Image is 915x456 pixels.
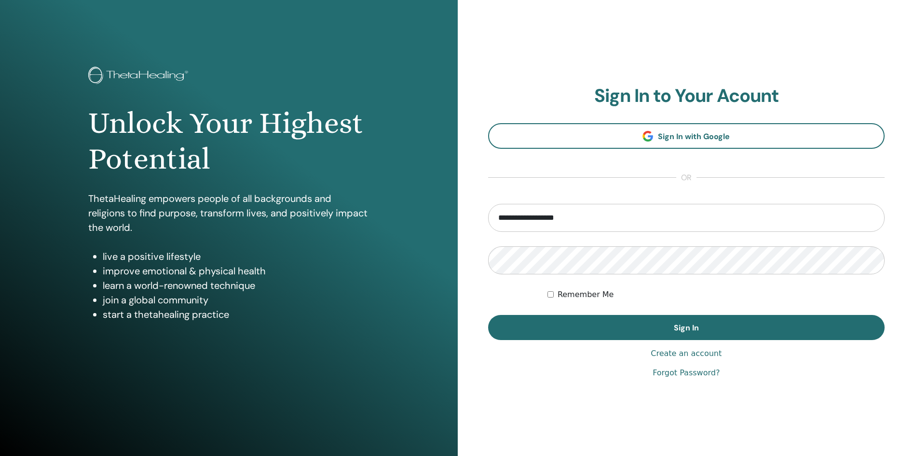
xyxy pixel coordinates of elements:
[88,105,369,177] h1: Unlock Your Highest Potential
[488,85,885,107] h2: Sign In to Your Acount
[103,264,369,278] li: improve emotional & physical health
[658,131,730,142] span: Sign In with Google
[103,278,369,293] li: learn a world-renowned technique
[103,293,369,307] li: join a global community
[676,172,696,184] span: or
[653,367,720,379] a: Forgot Password?
[103,249,369,264] li: live a positive lifestyle
[103,307,369,322] li: start a thetahealing practice
[88,191,369,235] p: ThetaHealing empowers people of all backgrounds and religions to find purpose, transform lives, a...
[488,123,885,149] a: Sign In with Google
[651,348,722,359] a: Create an account
[547,289,885,300] div: Keep me authenticated indefinitely or until I manually logout
[488,315,885,340] button: Sign In
[674,323,699,333] span: Sign In
[558,289,614,300] label: Remember Me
